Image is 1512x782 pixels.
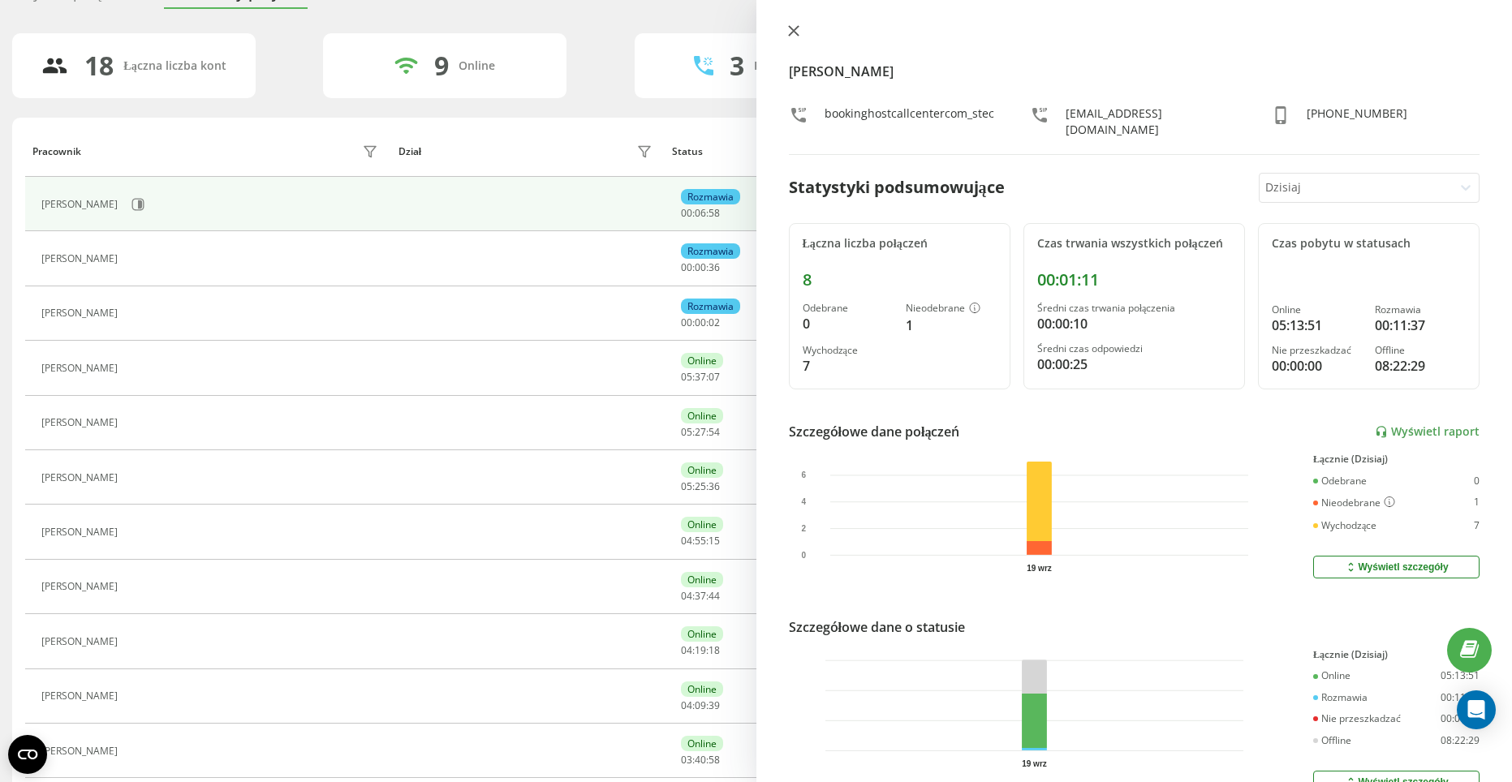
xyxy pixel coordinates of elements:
[801,470,806,479] text: 6
[1474,475,1480,487] div: 0
[681,754,720,766] div: : :
[695,316,706,329] span: 00
[1344,561,1448,574] div: Wyświetl szczegóły
[789,62,1480,81] h4: [PERSON_NAME]
[695,370,706,384] span: 37
[1313,475,1367,487] div: Odebrane
[1272,316,1363,335] div: 05:13:51
[681,427,720,438] div: : :
[906,316,997,335] div: 1
[1313,520,1376,531] div: Wychodzące
[709,698,720,712] span: 39
[801,524,806,533] text: 2
[32,146,81,157] div: Pracownik
[681,353,723,368] div: Online
[681,408,723,423] div: Online
[398,146,421,157] div: Dział
[709,589,720,603] span: 44
[681,243,740,259] div: Rozmawia
[1027,564,1052,573] text: 19 wrz
[789,175,1005,200] div: Statystyki podsumowujące
[709,425,720,439] span: 54
[84,50,114,81] div: 18
[1037,354,1231,374] div: 00:00:25
[803,237,997,251] div: Łączna liczba połączeń
[41,253,122,264] div: [PERSON_NAME]
[681,206,692,220] span: 00
[41,417,122,428] div: [PERSON_NAME]
[681,626,723,642] div: Online
[1313,556,1480,578] button: Wyświetl szczegóły
[906,303,997,316] div: Nieodebrane
[1037,314,1231,333] div: 00:00:10
[41,363,122,374] div: [PERSON_NAME]
[1022,759,1047,768] text: 19 wrz
[1441,670,1480,681] div: 05:13:51
[681,479,692,493] span: 05
[1375,304,1466,316] div: Rozmawia
[1313,649,1480,660] div: Łącznie (Dzisiaj)
[1037,237,1231,251] div: Czas trwania wszystkich połączeń
[681,535,720,547] div: : :
[681,736,723,751] div: Online
[681,481,720,492] div: : :
[681,262,720,273] div: : :
[709,643,720,657] span: 18
[681,534,692,548] span: 04
[709,260,720,274] span: 36
[801,497,806,506] text: 4
[459,59,495,73] div: Online
[709,206,720,220] span: 58
[801,551,806,560] text: 0
[1313,496,1395,509] div: Nieodebrane
[41,526,122,538] div: [PERSON_NAME]
[730,50,744,81] div: 3
[41,581,122,592] div: [PERSON_NAME]
[803,314,894,333] div: 0
[681,517,723,532] div: Online
[1066,105,1238,138] div: [EMAIL_ADDRESS][DOMAIN_NAME]
[681,591,720,602] div: : :
[1313,692,1368,703] div: Rozmawia
[695,698,706,712] span: 09
[1313,713,1401,724] div: Nie przeszkadzać
[1307,105,1407,138] div: [PHONE_NUMBER]
[1441,692,1480,703] div: 00:11:37
[681,372,720,383] div: : :
[709,370,720,384] span: 07
[681,316,692,329] span: 00
[1375,316,1466,335] div: 00:11:37
[41,472,122,483] div: [PERSON_NAME]
[1037,303,1231,314] div: Średni czas trwania połączenia
[681,425,692,439] span: 05
[41,636,122,647] div: [PERSON_NAME]
[803,303,894,314] div: Odebrane
[1441,735,1480,746] div: 08:22:29
[681,698,692,712] span: 04
[41,199,122,210] div: [PERSON_NAME]
[681,189,740,204] div: Rozmawia
[681,260,692,274] span: 00
[1375,345,1466,356] div: Offline
[709,479,720,493] span: 36
[434,50,449,81] div: 9
[709,534,720,548] span: 15
[681,208,720,219] div: : :
[1272,304,1363,316] div: Online
[41,690,122,702] div: [PERSON_NAME]
[8,735,47,774] button: Open CMP widget
[695,260,706,274] span: 00
[695,753,706,767] span: 40
[695,589,706,603] span: 37
[41,745,122,757] div: [PERSON_NAME]
[1037,343,1231,354] div: Średni czas odpowiedzi
[1272,237,1466,251] div: Czas pobytu w statusach
[681,645,720,656] div: : :
[1375,356,1466,376] div: 08:22:29
[1375,425,1480,439] a: Wyświetl raport
[681,700,720,711] div: : :
[672,146,703,157] div: Status
[681,370,692,384] span: 05
[695,479,706,493] span: 25
[1457,690,1496,729] div: Open Intercom Messenger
